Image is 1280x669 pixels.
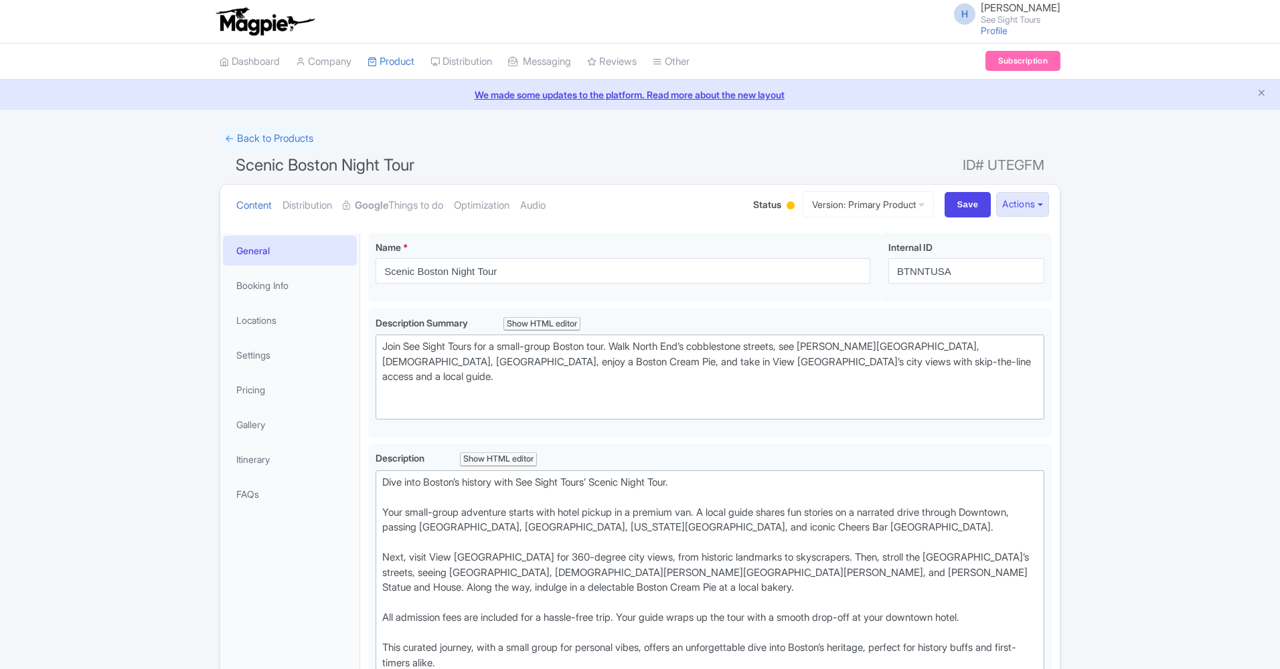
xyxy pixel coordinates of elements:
[888,242,933,253] span: Internal ID
[430,43,492,80] a: Distribution
[236,185,272,227] a: Content
[460,452,537,466] div: Show HTML editor
[296,43,351,80] a: Company
[376,317,470,328] span: Description Summary
[223,409,357,440] a: Gallery
[382,339,1038,415] div: Join See Sight Tours for a small-group Boston tour. Walk North End’s cobblestone streets, see [PE...
[343,185,443,227] a: GoogleThings to do
[376,242,401,253] span: Name
[503,317,580,331] div: Show HTML editor
[355,198,388,213] strong: Google
[223,479,357,509] a: FAQs
[946,3,1060,24] a: H [PERSON_NAME] See Sight Tours
[653,43,690,80] a: Other
[996,192,1049,217] button: Actions
[220,43,280,80] a: Dashboard
[954,3,975,25] span: H
[223,305,357,335] a: Locations
[981,15,1060,24] small: See Sight Tours
[223,375,357,405] a: Pricing
[213,7,317,36] img: logo-ab69f6fb50320c5b225c76a69d11143b.png
[376,452,426,464] span: Description
[784,196,797,217] div: Building
[223,270,357,300] a: Booking Info
[368,43,414,80] a: Product
[236,155,414,175] span: Scenic Boston Night Tour
[1257,86,1267,102] button: Close announcement
[223,340,357,370] a: Settings
[454,185,509,227] a: Optimization
[803,191,934,217] a: Version: Primary Product
[753,197,781,211] span: Status
[963,152,1044,179] span: ID# UTEGFM
[520,185,546,227] a: Audio
[283,185,332,227] a: Distribution
[985,51,1060,71] a: Subscription
[981,25,1008,36] a: Profile
[981,1,1060,14] span: [PERSON_NAME]
[587,43,637,80] a: Reviews
[223,235,357,266] a: General
[508,43,571,80] a: Messaging
[220,126,319,152] a: ← Back to Products
[8,88,1272,102] a: We made some updates to the platform. Read more about the new layout
[223,444,357,474] a: Itinerary
[945,192,991,217] input: Save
